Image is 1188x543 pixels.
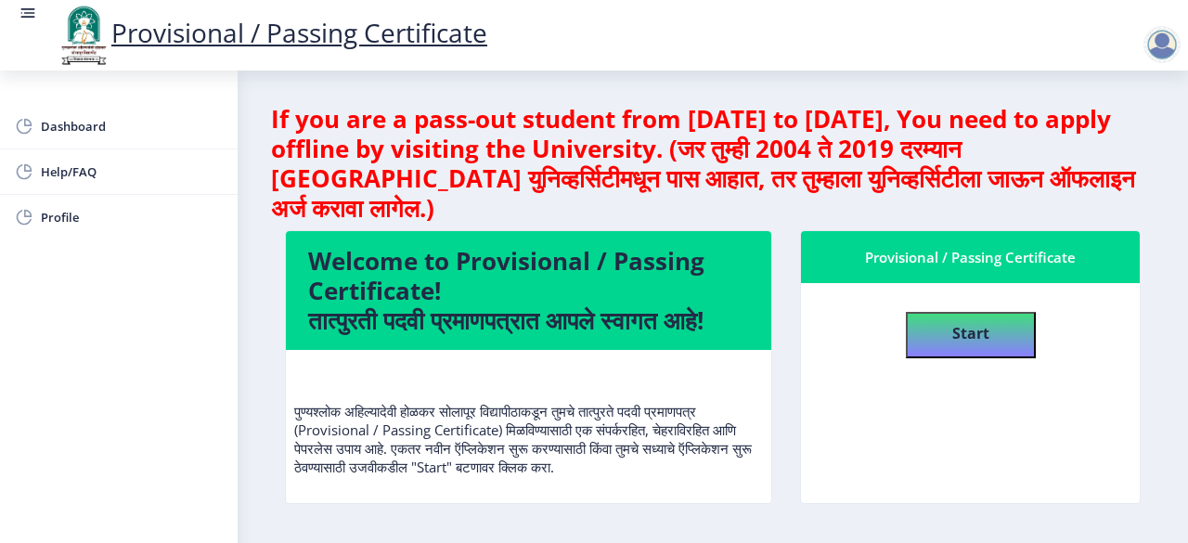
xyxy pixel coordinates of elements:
h4: If you are a pass-out student from [DATE] to [DATE], You need to apply offline by visiting the Un... [271,104,1155,223]
div: Provisional / Passing Certificate [823,246,1117,268]
button: Start [906,312,1036,358]
a: Provisional / Passing Certificate [56,15,487,50]
b: Start [952,323,989,343]
h4: Welcome to Provisional / Passing Certificate! तात्पुरती पदवी प्रमाणपत्रात आपले स्वागत आहे! [308,246,749,335]
span: Help/FAQ [41,161,223,183]
p: पुण्यश्लोक अहिल्यादेवी होळकर सोलापूर विद्यापीठाकडून तुमचे तात्पुरते पदवी प्रमाणपत्र (Provisional ... [294,365,763,476]
span: Dashboard [41,115,223,137]
span: Profile [41,206,223,228]
img: logo [56,4,111,67]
